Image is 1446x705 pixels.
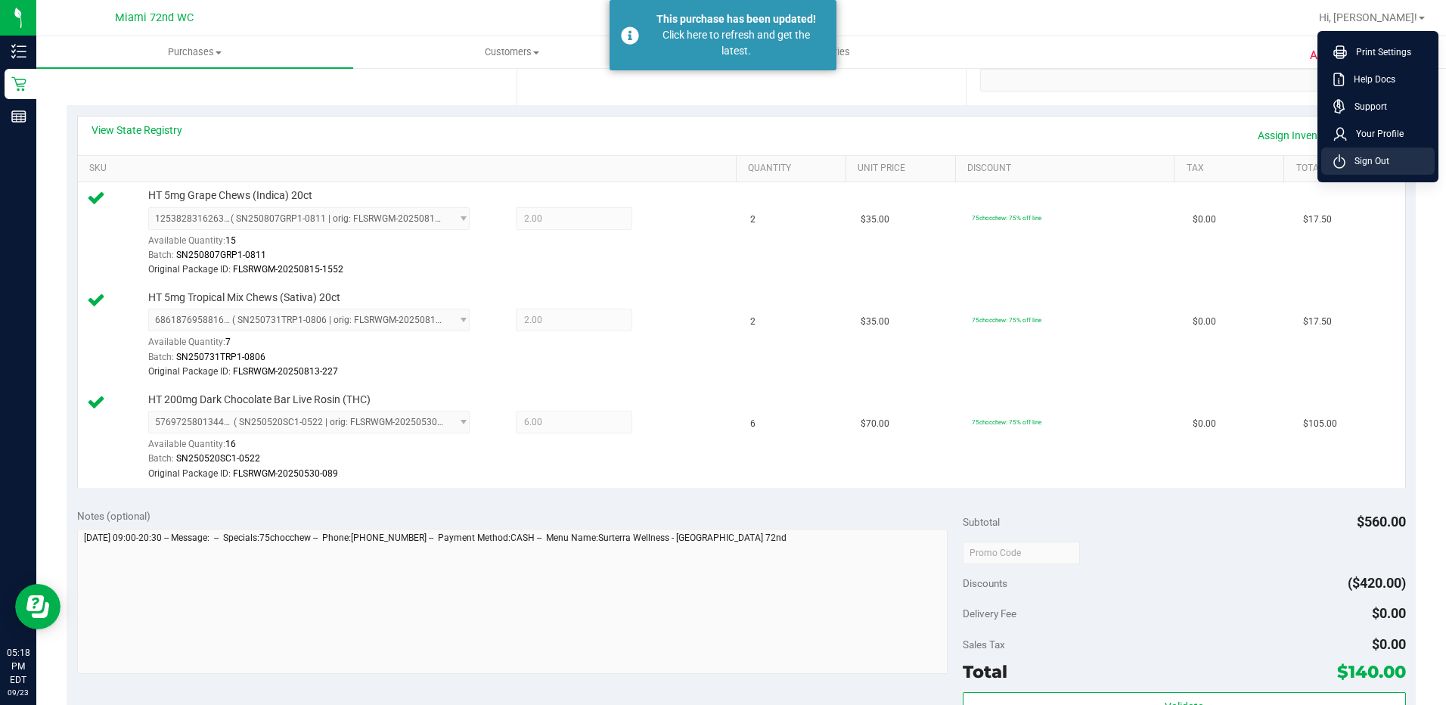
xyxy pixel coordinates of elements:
span: 75chocchew: 75% off line [972,418,1041,426]
inline-svg: Retail [11,76,26,92]
span: Notes (optional) [77,510,150,522]
span: 16 [225,439,236,449]
span: $70.00 [861,417,889,431]
a: Unit Price [858,163,949,175]
span: $0.00 [1193,213,1216,227]
span: Miami 72nd WC [115,11,194,24]
span: HT 5mg Tropical Mix Chews (Sativa) 20ct [148,290,340,305]
span: HT 5mg Grape Chews (Indica) 20ct [148,188,312,203]
span: FLSRWGM-20250813-227 [233,366,338,377]
span: $0.00 [1193,417,1216,431]
li: Sign Out [1321,148,1435,175]
span: Subtotal [963,516,1000,528]
span: SN250731TRP1-0806 [176,352,265,362]
span: 75chocchew: 75% off line [972,214,1041,222]
div: Available Quantity: [148,433,487,463]
span: 75chocchew: 75% off line [972,316,1041,324]
span: FLSRWGM-20250815-1552 [233,264,343,275]
span: HT 200mg Dark Chocolate Bar Live Rosin (THC) [148,393,371,407]
span: $0.00 [1193,315,1216,329]
a: Quantity [748,163,839,175]
span: SN250520SC1-0522 [176,453,260,464]
span: Batch: [148,250,174,260]
span: 6 [750,417,756,431]
span: Batch: [148,453,174,464]
span: $560.00 [1357,514,1406,530]
a: Total [1296,163,1388,175]
span: Awaiting Payment [1310,47,1403,64]
span: Total [963,661,1007,682]
div: Available Quantity: [148,230,487,259]
inline-svg: Reports [11,109,26,124]
a: Tax [1187,163,1278,175]
iframe: Resource center [15,584,61,629]
span: Support [1345,99,1387,114]
span: 7 [225,337,231,347]
span: Delivery Fee [963,607,1016,620]
div: Available Quantity: [148,331,487,361]
span: ($420.00) [1348,575,1406,591]
span: $17.50 [1303,315,1332,329]
div: Click here to refresh and get the latest. [647,27,825,59]
span: $17.50 [1303,213,1332,227]
span: Sign Out [1345,154,1389,169]
p: 09/23 [7,687,29,698]
span: Sales Tax [963,638,1005,651]
span: 2 [750,315,756,329]
span: $0.00 [1372,605,1406,621]
a: Purchases [36,36,353,68]
span: $35.00 [861,315,889,329]
span: $35.00 [861,213,889,227]
span: Original Package ID: [148,468,231,479]
span: Print Settings [1347,45,1411,60]
span: Hi, [PERSON_NAME]! [1319,11,1417,23]
span: Your Profile [1347,126,1404,141]
a: Customers [353,36,670,68]
div: This purchase has been updated! [647,11,825,27]
inline-svg: Inventory [11,44,26,59]
a: Help Docs [1333,72,1429,87]
span: $140.00 [1337,661,1406,682]
span: Customers [354,45,669,59]
a: Assign Inventory Manually [1248,123,1392,148]
span: $105.00 [1303,417,1337,431]
span: Batch: [148,352,174,362]
span: Discounts [963,570,1007,597]
span: 15 [225,235,236,246]
a: Support [1333,99,1429,114]
span: 2 [750,213,756,227]
a: Discount [967,163,1168,175]
a: SKU [89,163,730,175]
span: $0.00 [1372,636,1406,652]
span: SN250807GRP1-0811 [176,250,266,260]
span: Original Package ID: [148,264,231,275]
span: FLSRWGM-20250530-089 [233,468,338,479]
span: Help Docs [1345,72,1395,87]
a: View State Registry [92,123,182,138]
input: Promo Code [963,542,1080,564]
span: Purchases [36,45,353,59]
p: 05:18 PM EDT [7,646,29,687]
span: Original Package ID: [148,366,231,377]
